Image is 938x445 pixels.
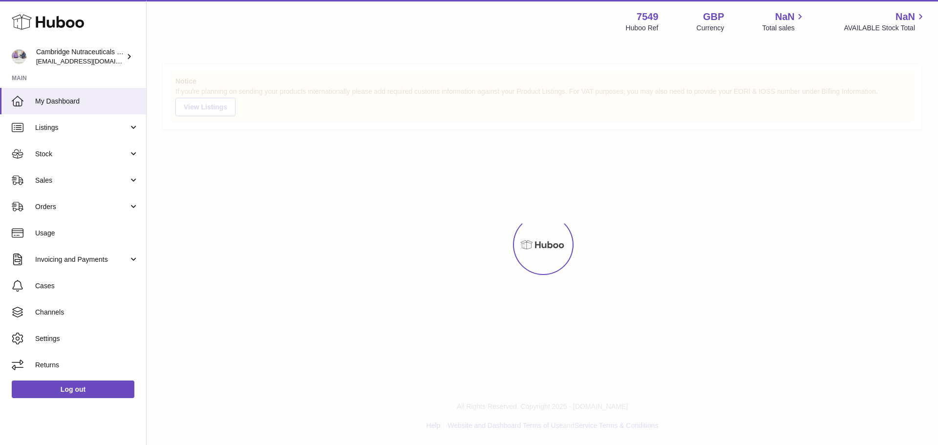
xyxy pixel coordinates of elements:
[36,57,144,65] span: [EMAIL_ADDRESS][DOMAIN_NAME]
[35,97,139,106] span: My Dashboard
[35,308,139,317] span: Channels
[762,23,806,33] span: Total sales
[844,23,926,33] span: AVAILABLE Stock Total
[35,281,139,291] span: Cases
[895,10,915,23] span: NaN
[36,47,124,66] div: Cambridge Nutraceuticals Ltd
[35,360,139,370] span: Returns
[775,10,794,23] span: NaN
[35,123,128,132] span: Listings
[35,229,139,238] span: Usage
[697,23,725,33] div: Currency
[35,149,128,159] span: Stock
[12,381,134,398] a: Log out
[35,202,128,212] span: Orders
[762,10,806,33] a: NaN Total sales
[626,23,659,33] div: Huboo Ref
[844,10,926,33] a: NaN AVAILABLE Stock Total
[35,176,128,185] span: Sales
[12,49,26,64] img: qvc@camnutra.com
[35,334,139,343] span: Settings
[35,255,128,264] span: Invoicing and Payments
[637,10,659,23] strong: 7549
[703,10,724,23] strong: GBP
